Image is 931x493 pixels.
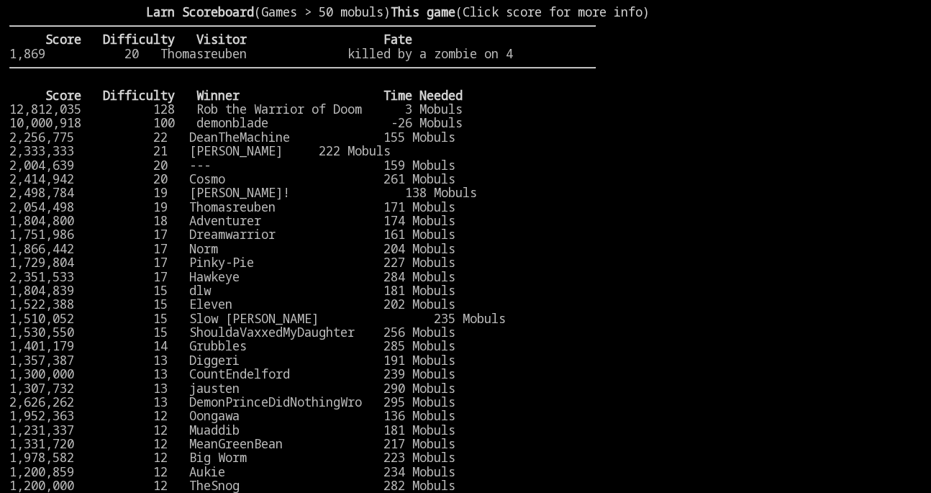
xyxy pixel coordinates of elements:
[9,352,455,368] a: 1,357,387 13 Diggeri 191 Mobuls
[9,338,455,354] a: 1,401,179 14 Grubbles 285 Mobuls
[9,366,455,382] a: 1,300,000 13 CountEndelford 239 Mobuls
[9,212,455,229] a: 1,804,800 18 Adventurer 174 Mobuls
[45,31,412,48] b: Score Difficulty Visitor Fate
[9,254,455,271] a: 1,729,804 17 Pinky-Pie 227 Mobuls
[9,380,455,397] a: 1,307,732 13 jausten 290 Mobuls
[9,143,391,159] a: 2,333,333 21 [PERSON_NAME] 222 Mobuls
[9,463,455,480] a: 1,200,859 12 Aukie 234 Mobuls
[391,4,455,20] b: This game
[9,407,455,424] a: 1,952,363 12 Oongawa 136 Mobuls
[9,394,455,410] a: 2,626,262 13 DemonPrinceDidNothingWro 295 Mobuls
[9,184,477,201] a: 2,498,784 19 [PERSON_NAME]! 138 Mobuls
[9,268,455,285] a: 2,351,533 17 Hawkeye 284 Mobuls
[9,296,455,312] a: 1,522,388 15 Eleven 202 Mobuls
[45,87,463,104] b: Score Difficulty Winner Time Needed
[9,114,463,131] a: 10,000,918 100 demonblade -26 Mobuls
[9,310,506,327] a: 1,510,052 15 Slow [PERSON_NAME] 235 Mobuls
[9,157,455,173] a: 2,004,639 20 --- 159 Mobuls
[9,435,455,452] a: 1,331,720 12 MeanGreenBean 217 Mobuls
[146,4,254,20] b: Larn Scoreboard
[9,449,455,466] a: 1,978,582 12 Big Worm 223 Mobuls
[9,129,455,145] a: 2,256,775 22 DeanTheMachine 155 Mobuls
[9,422,455,438] a: 1,231,337 12 Muaddib 181 Mobuls
[9,199,455,215] a: 2,054,498 19 Thomasreuben 171 Mobuls
[9,240,455,257] a: 1,866,442 17 Norm 204 Mobuls
[9,282,455,299] a: 1,804,839 15 dlw 181 Mobuls
[9,101,463,117] a: 12,812,035 128 Rob the Warrior of Doom 3 Mobuls
[9,171,455,187] a: 2,414,942 20 Cosmo 261 Mobuls
[9,226,455,243] a: 1,751,986 17 Dreamwarrior 161 Mobuls
[9,45,513,62] a: 1,869 20 Thomasreuben killed by a zombie on 4
[9,324,455,340] a: 1,530,550 15 ShouldaVaxxedMyDaughter 256 Mobuls
[9,5,596,469] larn: (Games > 50 mobuls) (Click score for more info) Click on a score for more information ---- Reload...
